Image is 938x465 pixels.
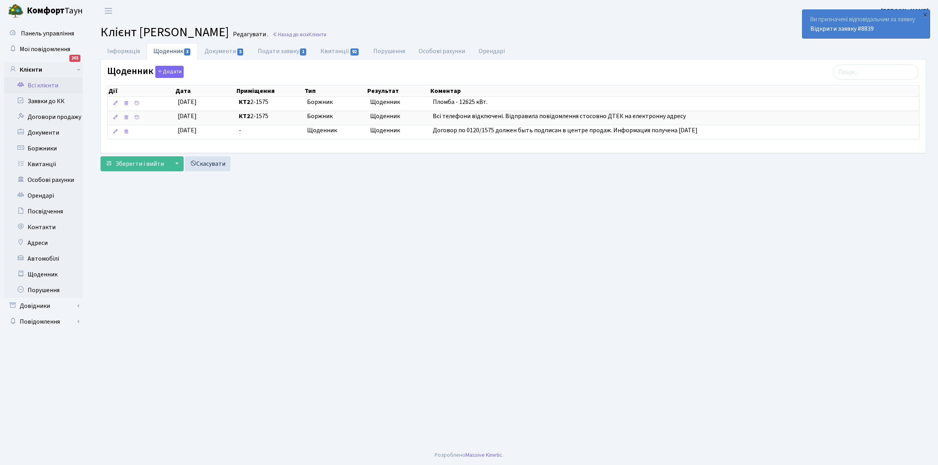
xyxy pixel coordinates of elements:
input: Пошук... [833,65,919,80]
th: Дії [108,85,175,96]
span: 5 [237,48,244,56]
div: 201 [69,55,80,62]
b: [PERSON_NAME] [881,7,929,15]
a: Відкрити заявку #8839 [810,24,874,33]
a: Особові рахунки [4,172,83,188]
a: Massive Kinetic [465,451,502,459]
th: Коментар [430,85,919,96]
span: Всі телефони відключені. Відправила повідомлення стосовно ДТЕК на електронну адресу [433,112,686,120]
div: × [921,11,929,19]
span: [DATE] [178,98,197,106]
span: Щоденник [370,126,427,135]
a: Договори продажу [4,109,83,125]
a: Заявки до КК [4,93,83,109]
a: Документи [198,43,251,59]
th: Приміщення [236,85,304,96]
span: 92 [350,48,359,56]
span: Зберегти і вийти [115,159,164,168]
a: Орендарі [4,188,83,204]
a: Клієнти [4,62,83,78]
label: Щоденник [107,66,184,78]
a: Всі клієнти [4,78,83,93]
th: Дата [175,85,236,96]
span: Панель управління [21,29,74,38]
div: Розроблено . [435,451,503,459]
th: Тип [304,85,367,96]
span: - [239,126,301,135]
span: Пломба - 12625 кВт. [433,98,488,106]
a: Автомобілі [4,251,83,267]
button: Зберегти і вийти [100,156,169,171]
a: Боржники [4,141,83,156]
a: Інформація [100,43,147,59]
a: [PERSON_NAME] [881,6,929,16]
span: Договор по 0120/1575 должен быть подписан в центре продаж. Информация получена [DATE] [433,126,698,135]
span: Щоденник [370,112,427,121]
span: Клієнт [PERSON_NAME] [100,23,229,41]
a: Скасувати [185,156,231,171]
span: 3 [184,48,190,56]
a: Мої повідомлення201 [4,41,83,57]
span: Таун [27,4,83,18]
a: Порушення [367,43,412,59]
a: Контакти [4,219,83,235]
img: logo.png [8,3,24,19]
a: Посвідчення [4,204,83,219]
a: Документи [4,125,83,141]
span: Мої повідомлення [20,45,70,54]
a: Щоденник [147,43,198,59]
a: Повідомлення [4,314,83,330]
a: Назад до всіхКлієнти [272,31,326,38]
span: Боржник [307,98,364,107]
b: Комфорт [27,4,65,17]
small: Редагувати . [231,31,268,38]
a: Квитанції [4,156,83,172]
a: Адреси [4,235,83,251]
button: Переключити навігацію [99,4,118,17]
span: 2-1575 [239,98,301,107]
span: Щоденник [307,126,364,135]
a: Панель управління [4,26,83,41]
a: Орендарі [472,43,512,59]
div: Ви призначені відповідальним за заявку [802,10,930,38]
button: Щоденник [155,66,184,78]
span: [DATE] [178,112,197,120]
span: Боржник [307,112,364,121]
b: КТ2 [239,112,250,120]
a: Щоденник [4,267,83,282]
b: КТ2 [239,98,250,106]
span: 2-1575 [239,112,301,121]
a: Квитанції [314,43,366,59]
a: Порушення [4,282,83,298]
span: Клієнти [309,31,326,38]
a: Особові рахунки [412,43,472,59]
a: Подати заявку [251,43,314,59]
span: [DATE] [178,126,197,135]
a: Додати [153,65,184,78]
a: Довідники [4,298,83,314]
span: Щоденник [370,98,427,107]
span: 1 [300,48,306,56]
th: Результат [367,85,430,96]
